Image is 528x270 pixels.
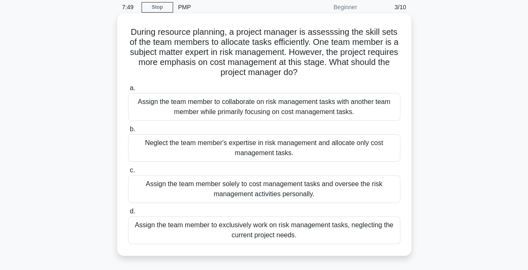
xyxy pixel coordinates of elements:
div: Assign the team member to collaborate on risk management tasks with another team member while pri... [128,93,400,121]
span: a. [130,84,135,91]
div: Assign the team member to exclusively work on risk management tasks, neglecting the current proje... [128,216,400,244]
span: b. [130,125,135,132]
div: Neglect the team member's expertise in risk management and allocate only cost management tasks. [128,134,400,162]
span: d. [130,208,135,215]
span: c. [130,166,135,174]
div: Assign the team member solely to cost management tasks and oversee the risk management activities... [128,175,400,203]
a: Stop [142,2,173,13]
h5: During resource planning, a project manager is assesssing the skill sets of the team members to a... [127,27,401,78]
